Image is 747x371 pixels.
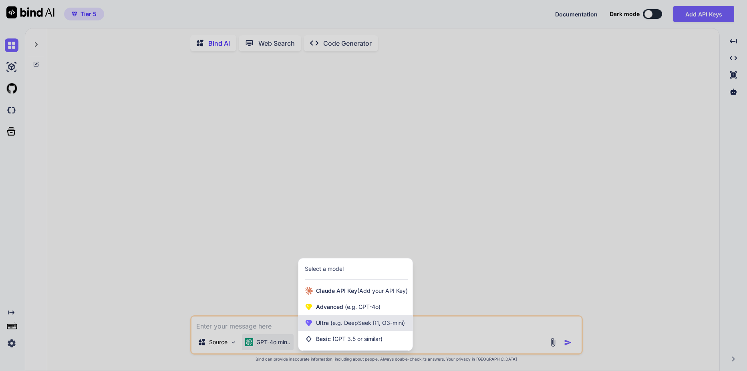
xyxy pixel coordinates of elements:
[316,319,405,327] span: Ultra
[332,335,383,342] span: (GPT 3.5 or similar)
[316,287,408,295] span: Claude API Key
[357,287,408,294] span: (Add your API Key)
[305,265,344,273] div: Select a model
[329,319,405,326] span: (e.g. DeepSeek R1, O3-mini)
[343,303,381,310] span: (e.g. GPT-4o)
[316,335,383,343] span: Basic
[316,303,381,311] span: Advanced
